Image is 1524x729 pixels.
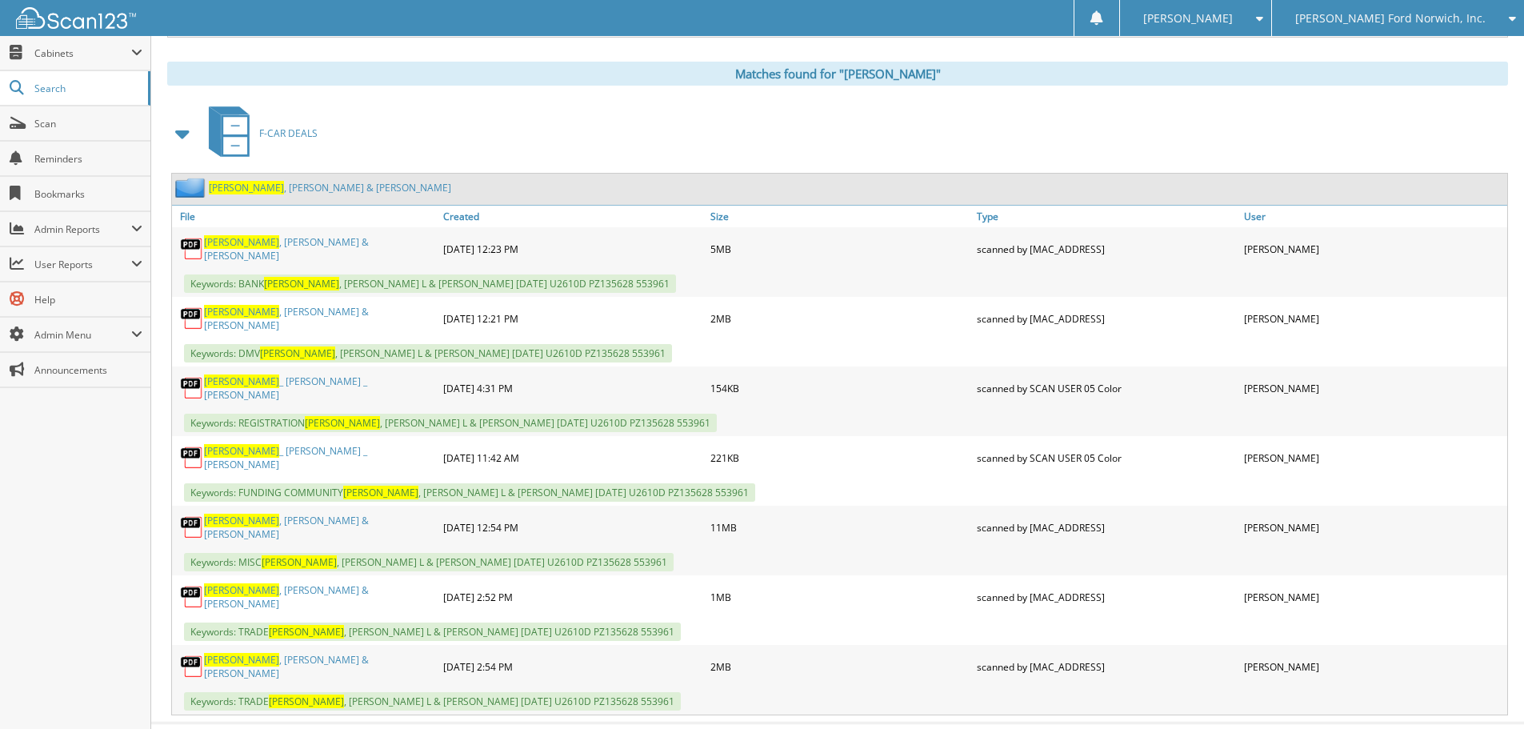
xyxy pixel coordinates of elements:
[34,187,142,201] span: Bookmarks
[184,344,672,362] span: Keywords: DMV , [PERSON_NAME] L & [PERSON_NAME] [DATE] U2610D PZ135628 553961
[16,7,136,29] img: scan123-logo-white.svg
[34,152,142,166] span: Reminders
[439,371,706,406] div: [DATE] 4:31 PM
[706,579,974,615] div: 1MB
[34,258,131,271] span: User Reports
[439,510,706,545] div: [DATE] 12:54 PM
[204,444,435,471] a: [PERSON_NAME]_ [PERSON_NAME] _ [PERSON_NAME]
[204,583,279,597] span: [PERSON_NAME]
[973,440,1240,475] div: scanned by SCAN USER 05 Color
[706,649,974,684] div: 2MB
[204,305,435,332] a: [PERSON_NAME], [PERSON_NAME] & [PERSON_NAME]
[439,649,706,684] div: [DATE] 2:54 PM
[706,371,974,406] div: 154KB
[973,231,1240,266] div: scanned by [MAC_ADDRESS]
[204,653,279,667] span: [PERSON_NAME]
[973,649,1240,684] div: scanned by [MAC_ADDRESS]
[180,306,204,330] img: PDF.png
[204,375,435,402] a: [PERSON_NAME]_ [PERSON_NAME] _ [PERSON_NAME]
[167,62,1508,86] div: Matches found for "[PERSON_NAME]"
[973,206,1240,227] a: Type
[973,579,1240,615] div: scanned by [MAC_ADDRESS]
[439,206,706,227] a: Created
[204,305,279,318] span: [PERSON_NAME]
[180,446,204,470] img: PDF.png
[180,237,204,261] img: PDF.png
[184,483,755,502] span: Keywords: FUNDING COMMUNITY , [PERSON_NAME] L & [PERSON_NAME] [DATE] U2610D PZ135628 553961
[973,371,1240,406] div: scanned by SCAN USER 05 Color
[439,231,706,266] div: [DATE] 12:23 PM
[175,178,209,198] img: folder2.png
[305,416,380,430] span: [PERSON_NAME]
[172,206,439,227] a: File
[184,414,717,432] span: Keywords: REGISTRATION , [PERSON_NAME] L & [PERSON_NAME] [DATE] U2610D PZ135628 553961
[204,514,435,541] a: [PERSON_NAME], [PERSON_NAME] & [PERSON_NAME]
[204,583,435,611] a: [PERSON_NAME], [PERSON_NAME] & [PERSON_NAME]
[1240,510,1507,545] div: [PERSON_NAME]
[204,235,435,262] a: [PERSON_NAME], [PERSON_NAME] & [PERSON_NAME]
[1240,231,1507,266] div: [PERSON_NAME]
[343,486,418,499] span: [PERSON_NAME]
[706,301,974,336] div: 2MB
[34,82,140,95] span: Search
[1240,579,1507,615] div: [PERSON_NAME]
[204,444,279,458] span: [PERSON_NAME]
[1240,440,1507,475] div: [PERSON_NAME]
[439,579,706,615] div: [DATE] 2:52 PM
[1240,649,1507,684] div: [PERSON_NAME]
[973,301,1240,336] div: scanned by [MAC_ADDRESS]
[209,181,284,194] span: [PERSON_NAME]
[1240,371,1507,406] div: [PERSON_NAME]
[204,653,435,680] a: [PERSON_NAME], [PERSON_NAME] & [PERSON_NAME]
[34,363,142,377] span: Announcements
[209,181,451,194] a: [PERSON_NAME], [PERSON_NAME] & [PERSON_NAME]
[180,585,204,609] img: PDF.png
[269,695,344,708] span: [PERSON_NAME]
[439,301,706,336] div: [DATE] 12:21 PM
[1143,14,1233,23] span: [PERSON_NAME]
[34,328,131,342] span: Admin Menu
[204,514,279,527] span: [PERSON_NAME]
[199,102,318,165] a: F-CAR DEALS
[1444,652,1524,729] iframe: Chat Widget
[706,206,974,227] a: Size
[1240,206,1507,227] a: User
[973,510,1240,545] div: scanned by [MAC_ADDRESS]
[706,231,974,266] div: 5MB
[184,274,676,293] span: Keywords: BANK , [PERSON_NAME] L & [PERSON_NAME] [DATE] U2610D PZ135628 553961
[264,277,339,290] span: [PERSON_NAME]
[260,346,335,360] span: [PERSON_NAME]
[184,553,674,571] span: Keywords: MISC , [PERSON_NAME] L & [PERSON_NAME] [DATE] U2610D PZ135628 553961
[259,126,318,140] span: F-CAR DEALS
[184,692,681,711] span: Keywords: TRADE , [PERSON_NAME] L & [PERSON_NAME] [DATE] U2610D PZ135628 553961
[34,117,142,130] span: Scan
[180,515,204,539] img: PDF.png
[1295,14,1486,23] span: [PERSON_NAME] Ford Norwich, Inc.
[204,375,279,388] span: [PERSON_NAME]
[204,235,279,249] span: [PERSON_NAME]
[180,655,204,679] img: PDF.png
[180,376,204,400] img: PDF.png
[439,440,706,475] div: [DATE] 11:42 AM
[184,623,681,641] span: Keywords: TRADE , [PERSON_NAME] L & [PERSON_NAME] [DATE] U2610D PZ135628 553961
[262,555,337,569] span: [PERSON_NAME]
[706,440,974,475] div: 221KB
[1240,301,1507,336] div: [PERSON_NAME]
[34,293,142,306] span: Help
[34,222,131,236] span: Admin Reports
[706,510,974,545] div: 11MB
[34,46,131,60] span: Cabinets
[269,625,344,639] span: [PERSON_NAME]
